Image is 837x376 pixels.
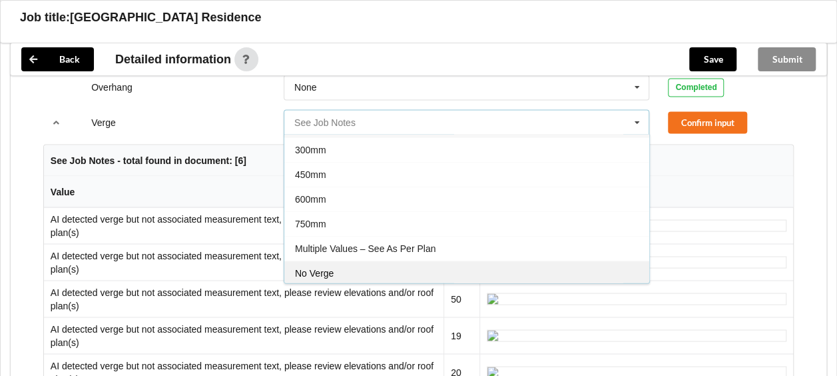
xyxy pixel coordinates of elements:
[115,53,231,65] span: Detailed information
[689,47,736,71] button: Save
[487,329,786,341] img: ai_input-page19-Verge-c3.jpeg
[21,47,94,71] button: Back
[295,169,326,180] span: 450mm
[91,82,132,93] label: Overhang
[43,110,69,134] button: reference-toggle
[44,145,793,176] th: See Job Notes - total found in document: [6]
[44,280,443,317] td: AI detected verge but not associated measurement text, please review elevations and/or roof plan(s)
[295,243,435,254] span: Multiple Values – See As Per Plan
[668,111,747,133] button: Confirm input
[44,207,443,243] td: AI detected verge but not associated measurement text, please review elevations and/or roof plan(s)
[294,83,316,92] div: None
[20,10,70,25] h3: Job title:
[91,117,116,127] label: Verge
[70,10,261,25] h3: [GEOGRAPHIC_DATA] Residence
[44,243,443,280] td: AI detected verge but not associated measurement text, please review elevations and/or roof plan(s)
[668,78,724,97] div: Completed
[295,268,334,279] span: No Verge
[295,194,326,205] span: 600mm
[44,317,443,353] td: AI detected verge but not associated measurement text, please review elevations and/or roof plan(s)
[295,219,326,229] span: 750mm
[295,145,326,155] span: 300mm
[44,176,443,207] th: Value
[487,293,786,305] img: ai_input-page50-Verge-c2.jpeg
[443,317,479,353] td: 19
[443,280,479,317] td: 50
